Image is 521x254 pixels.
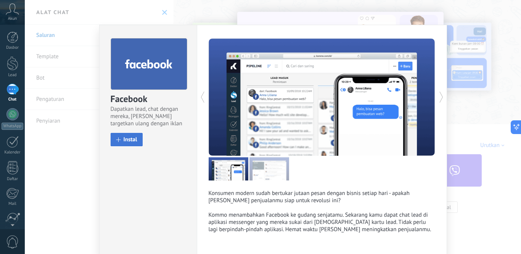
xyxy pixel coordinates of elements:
[111,133,143,146] button: Instal
[124,137,137,142] span: Instal
[249,157,289,181] img: kommo_facebook_tour_2_id.png
[111,105,186,127] span: Dapatkan lead, chat dengan mereka, [PERSON_NAME] targetkan ulang dengan iklan
[209,190,435,233] p: Konsumen modern sudah bertukar jutaan pesan dengan bisnis setiap hari - apakah [PERSON_NAME] penj...
[2,123,23,130] div: WhatsApp
[2,150,24,155] div: Kalender
[8,16,17,21] span: Akun
[111,93,186,105] div: Facebook
[2,177,24,182] div: Daftar
[2,45,24,50] div: Dasbor
[2,73,24,78] div: Lead
[209,157,248,181] img: kommo_facebook_tour_1_id.png
[2,97,24,102] div: Chat
[2,201,24,206] div: Mail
